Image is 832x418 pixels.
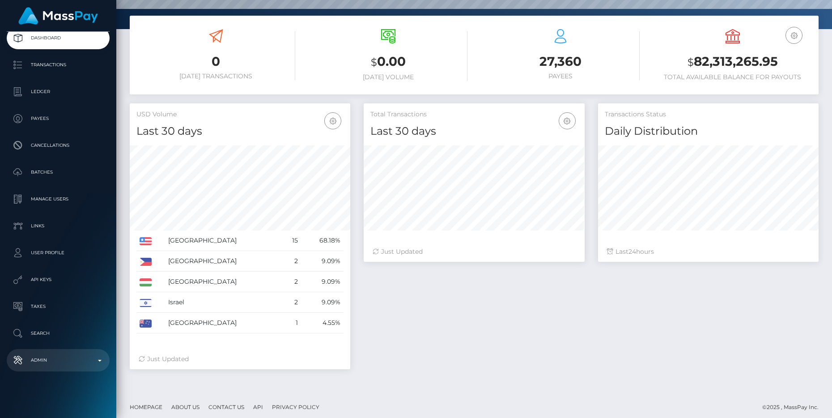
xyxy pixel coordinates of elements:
p: Ledger [10,85,106,98]
a: Admin [7,349,110,371]
img: PH.png [140,258,152,266]
p: Payees [10,112,106,125]
small: $ [371,56,377,68]
img: HU.png [140,278,152,286]
td: 9.09% [301,292,344,313]
td: Israel [165,292,282,313]
a: Batches [7,161,110,183]
h4: Last 30 days [136,124,344,139]
div: Just Updated [139,354,341,364]
a: About Us [168,400,203,414]
h6: [DATE] Transactions [136,73,295,80]
a: Privacy Policy [268,400,323,414]
a: Dashboard [7,27,110,49]
td: 2 [282,272,301,292]
h6: Payees [481,73,640,80]
h5: Transactions Status [605,110,812,119]
h4: Daily Distribution [605,124,812,139]
a: Cancellations [7,134,110,157]
p: Search [10,327,106,340]
td: [GEOGRAPHIC_DATA] [165,230,282,251]
a: Links [7,215,110,237]
small: $ [688,56,694,68]
p: Transactions [10,58,106,72]
p: API Keys [10,273,106,286]
td: 4.55% [301,313,344,333]
p: Manage Users [10,192,106,206]
a: Contact Us [205,400,248,414]
p: Cancellations [10,139,106,152]
p: Admin [10,354,106,367]
h3: 0 [136,53,295,70]
a: Transactions [7,54,110,76]
a: Taxes [7,295,110,318]
div: © 2025 , MassPay Inc. [762,402,825,412]
a: Search [7,322,110,345]
h6: Total Available Balance for Payouts [653,73,812,81]
p: User Profile [10,246,106,260]
img: MassPay Logo [18,7,98,25]
td: [GEOGRAPHIC_DATA] [165,251,282,272]
div: Just Updated [373,247,575,256]
a: API [250,400,267,414]
img: IL.png [140,299,152,307]
span: 24 [628,247,636,256]
a: User Profile [7,242,110,264]
a: Manage Users [7,188,110,210]
p: Taxes [10,300,106,313]
td: 15 [282,230,301,251]
td: 9.09% [301,251,344,272]
p: Batches [10,166,106,179]
h3: 27,360 [481,53,640,70]
img: AU.png [140,320,152,328]
a: API Keys [7,269,110,291]
p: Dashboard [10,31,106,45]
td: 68.18% [301,230,344,251]
h5: Total Transactions [370,110,577,119]
div: Last hours [607,247,810,256]
img: US.png [140,237,152,245]
td: [GEOGRAPHIC_DATA] [165,313,282,333]
a: Payees [7,107,110,130]
h3: 0.00 [309,53,467,71]
p: Links [10,219,106,233]
td: 2 [282,251,301,272]
a: Homepage [126,400,166,414]
td: 2 [282,292,301,313]
td: [GEOGRAPHIC_DATA] [165,272,282,292]
td: 1 [282,313,301,333]
a: Ledger [7,81,110,103]
h6: [DATE] Volume [309,73,467,81]
h5: USD Volume [136,110,344,119]
h4: Last 30 days [370,124,577,139]
h3: 82,313,265.95 [653,53,812,71]
td: 9.09% [301,272,344,292]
